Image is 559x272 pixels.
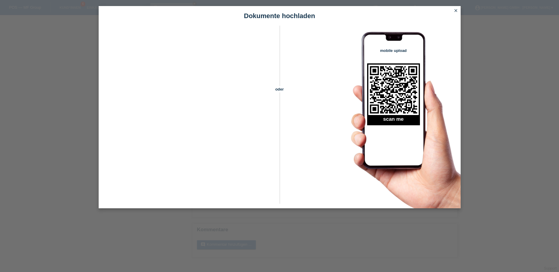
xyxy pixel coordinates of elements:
[367,116,420,125] h2: scan me
[367,48,420,53] h4: mobile upload
[99,12,461,20] h1: Dokumente hochladen
[452,8,460,14] a: close
[108,41,269,192] iframe: Upload
[269,86,290,92] span: oder
[453,8,458,13] i: close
